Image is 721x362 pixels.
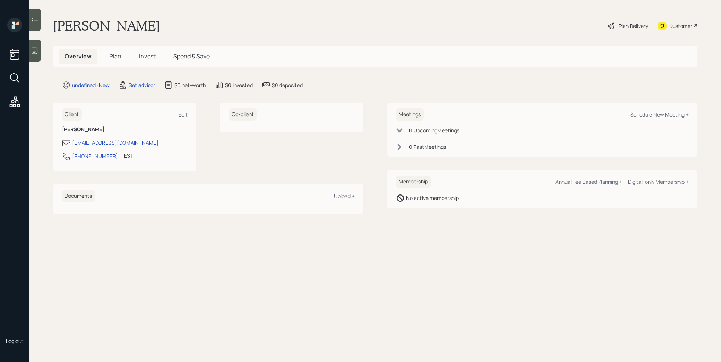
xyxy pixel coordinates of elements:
[129,81,155,89] div: Set advisor
[7,314,22,329] img: retirable_logo.png
[109,52,121,60] span: Plan
[334,193,355,200] div: Upload +
[124,152,133,160] div: EST
[409,143,446,151] div: 0 Past Meeting s
[409,126,459,134] div: 0 Upcoming Meeting s
[229,108,257,121] h6: Co-client
[72,139,159,147] div: [EMAIL_ADDRESS][DOMAIN_NAME]
[62,190,95,202] h6: Documents
[178,111,188,118] div: Edit
[173,52,210,60] span: Spend & Save
[62,126,188,133] h6: [PERSON_NAME]
[225,81,253,89] div: $0 invested
[619,22,648,30] div: Plan Delivery
[396,108,424,121] h6: Meetings
[396,176,431,188] h6: Membership
[62,108,82,121] h6: Client
[555,178,622,185] div: Annual Fee Based Planning +
[630,111,689,118] div: Schedule New Meeting +
[72,152,118,160] div: [PHONE_NUMBER]
[628,178,689,185] div: Digital-only Membership +
[6,337,24,344] div: Log out
[139,52,156,60] span: Invest
[65,52,92,60] span: Overview
[272,81,303,89] div: $0 deposited
[72,81,110,89] div: undefined · New
[53,18,160,34] h1: [PERSON_NAME]
[669,22,692,30] div: Kustomer
[406,194,459,202] div: No active membership
[174,81,206,89] div: $0 net-worth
